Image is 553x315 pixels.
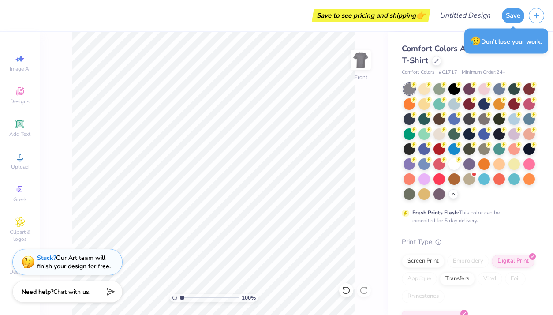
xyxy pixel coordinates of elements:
button: Save [502,8,524,23]
div: Rhinestones [402,290,445,303]
div: Front [355,73,367,81]
div: Our Art team will finish your design for free. [37,254,111,270]
div: Embroidery [447,255,489,268]
img: Front [352,51,370,69]
div: Save to see pricing and shipping [314,9,428,22]
div: This color can be expedited for 5 day delivery. [412,209,521,225]
span: # C1717 [439,69,457,76]
span: Comfort Colors Adult Heavyweight T-Shirt [402,43,533,66]
span: Clipart & logos [4,229,35,243]
span: Comfort Colors [402,69,434,76]
div: Don’t lose your work. [464,29,548,54]
span: Greek [13,196,27,203]
span: 👉 [416,10,426,20]
div: Print Type [402,237,535,247]
span: Add Text [9,131,30,138]
span: Designs [10,98,30,105]
div: Screen Print [402,255,445,268]
span: 😥 [471,35,481,47]
input: Untitled Design [433,7,497,24]
div: Vinyl [478,272,502,285]
strong: Fresh Prints Flash: [412,209,459,216]
div: Applique [402,272,437,285]
span: 100 % [242,294,256,302]
span: Minimum Order: 24 + [462,69,506,76]
span: Image AI [10,65,30,72]
div: Transfers [440,272,475,285]
span: Decorate [9,268,30,275]
span: Chat with us. [53,288,90,296]
strong: Need help? [22,288,53,296]
div: Digital Print [492,255,534,268]
div: Foil [505,272,526,285]
span: Upload [11,163,29,170]
strong: Stuck? [37,254,56,262]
